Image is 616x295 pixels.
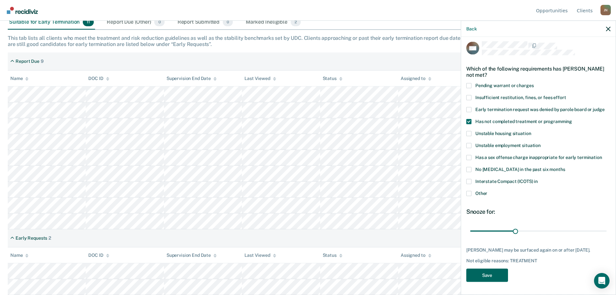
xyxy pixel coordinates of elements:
div: Status [323,253,342,258]
div: Supervision End Date [167,76,217,81]
div: Report Due [16,59,39,64]
span: Has not completed treatment or programming [475,119,572,124]
div: Open Intercom Messenger [594,273,610,289]
div: J N [600,5,611,15]
div: Suitable for Early Termination [8,15,95,29]
span: Unstable housing situation [475,130,531,136]
div: [PERSON_NAME] may be surfaced again on or after [DATE]. [466,247,611,253]
span: 2 [291,18,301,26]
span: Interstate Compact (ICOTS) in [475,178,538,184]
div: This tab lists all clients who meet the treatment and risk reduction guidelines as well as the st... [8,35,608,47]
div: 2 [49,235,51,241]
span: Unstable employment situation [475,142,541,148]
span: 11 [83,18,94,26]
div: Not eligible reasons: TREATMENT [466,258,611,264]
button: Profile dropdown button [600,5,611,15]
div: Assigned to [401,76,431,81]
span: Has a sex offense charge inappropriate for early termination [475,154,602,160]
div: Report Due (Other) [105,15,166,29]
div: Marked Ineligible [244,15,302,29]
div: Status [323,76,342,81]
div: Which of the following requirements has [PERSON_NAME] not met? [466,60,611,83]
span: Early termination request was denied by parole board or judge [475,107,604,112]
img: Recidiviz [7,7,38,14]
div: Name [10,253,28,258]
div: Supervision End Date [167,253,217,258]
button: Save [466,268,508,282]
span: Insufficient restitution, fines, or fees effort [475,95,566,100]
span: 0 [154,18,164,26]
span: Pending warrant or charges [475,83,534,88]
span: 0 [223,18,233,26]
div: Early Requests [16,235,47,241]
div: Last Viewed [244,76,276,81]
div: 9 [41,59,44,64]
div: DOC ID [88,76,109,81]
div: Report Submitted [176,15,234,29]
span: Other [475,190,487,196]
span: No [MEDICAL_DATA] in the past six months [475,166,565,172]
div: Name [10,76,28,81]
div: Assigned to [401,253,431,258]
div: Snooze for: [466,208,611,215]
div: DOC ID [88,253,109,258]
button: Back [466,26,477,31]
div: Last Viewed [244,253,276,258]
